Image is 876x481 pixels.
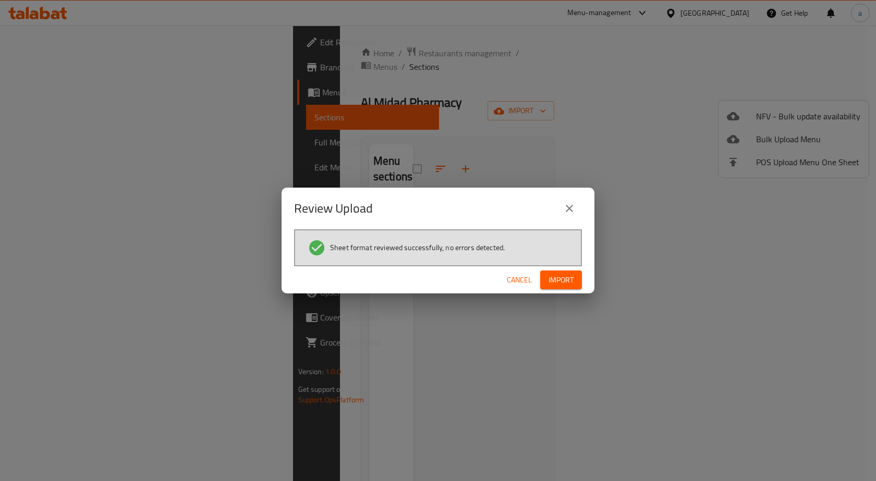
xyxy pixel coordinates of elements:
[330,242,505,253] span: Sheet format reviewed successfully, no errors detected.
[507,274,532,287] span: Cancel
[540,270,582,290] button: Import
[294,200,373,217] h2: Review Upload
[557,196,582,221] button: close
[503,270,536,290] button: Cancel
[549,274,574,287] span: Import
